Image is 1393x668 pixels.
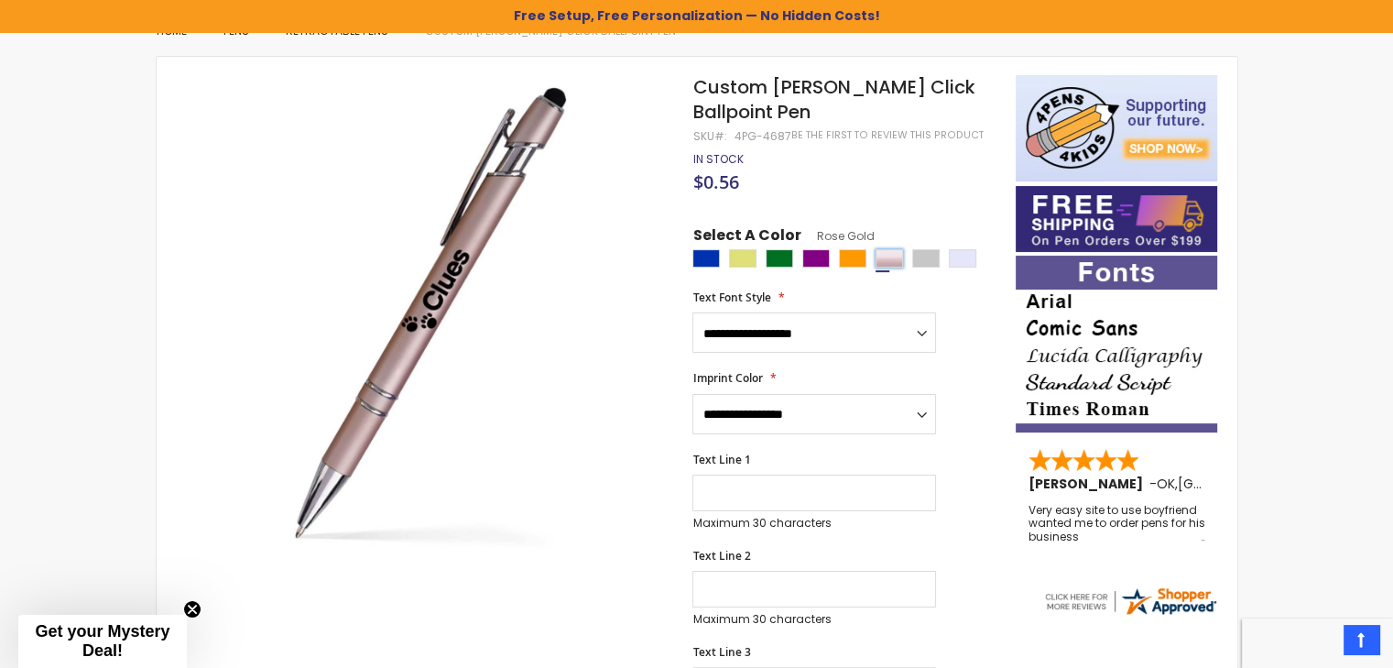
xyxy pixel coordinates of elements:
div: Lavender [949,249,976,268]
span: - , [1149,475,1312,493]
div: Gold [729,249,756,268]
div: Availability [692,152,743,167]
a: Be the first to review this product [790,128,983,142]
span: Custom [PERSON_NAME] Click Ballpoint Pen [692,74,974,125]
div: 4PG-4687 [734,129,790,144]
span: Select A Color [692,225,800,250]
span: [GEOGRAPHIC_DATA] [1178,475,1312,493]
div: Silver [912,249,940,268]
iframe: Google Customer Reviews [1242,619,1393,668]
span: Text Font Style [692,290,770,305]
div: Very easy site to use boyfriend wanted me to order pens for his business [1028,504,1206,543]
div: Get your Mystery Deal!Close teaser [18,615,187,668]
div: Orange [839,249,866,268]
a: 4pens.com certificate URL [1042,606,1218,621]
strong: SKU [692,128,726,144]
span: OK [1157,475,1175,493]
span: [PERSON_NAME] [1028,475,1149,493]
span: In stock [692,151,743,167]
span: Text Line 1 [692,452,750,467]
p: Maximum 30 characters [692,516,936,531]
img: rose-gold-4pg-4687-custom-alex-ii-click-ballpoint-pen_1.jpg [192,73,668,549]
span: $0.56 [692,170,738,194]
span: Get your Mystery Deal! [35,622,169,660]
button: Close teaser [183,600,201,619]
img: Free shipping on orders over $199 [1016,186,1217,252]
img: font-personalization-examples [1016,256,1217,433]
p: Maximum 30 characters [692,612,936,627]
span: Text Line 3 [692,644,750,660]
div: Green [766,249,793,268]
img: 4pens.com widget logo [1042,585,1218,618]
div: Blue [692,249,720,268]
div: Rose Gold [876,249,903,268]
span: Imprint Color [692,370,762,386]
span: Rose Gold [800,228,874,244]
span: Text Line 2 [692,548,750,564]
div: Purple [802,249,830,268]
img: 4pens 4 kids [1016,75,1217,181]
